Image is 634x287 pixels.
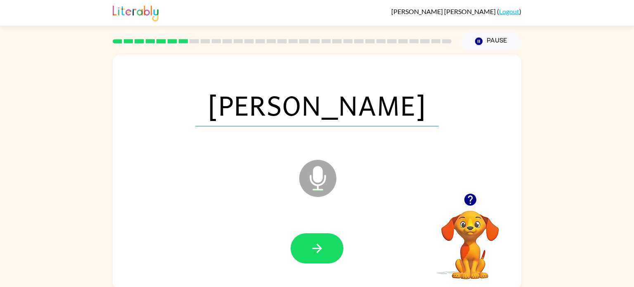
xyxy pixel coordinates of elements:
[195,83,439,126] span: [PERSON_NAME]
[461,32,521,51] button: Pause
[391,7,497,15] span: [PERSON_NAME] [PERSON_NAME]
[429,198,511,280] video: Your browser must support playing .mp4 files to use Literably. Please try using another browser.
[499,7,519,15] a: Logout
[391,7,521,15] div: ( )
[113,3,158,21] img: Literably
